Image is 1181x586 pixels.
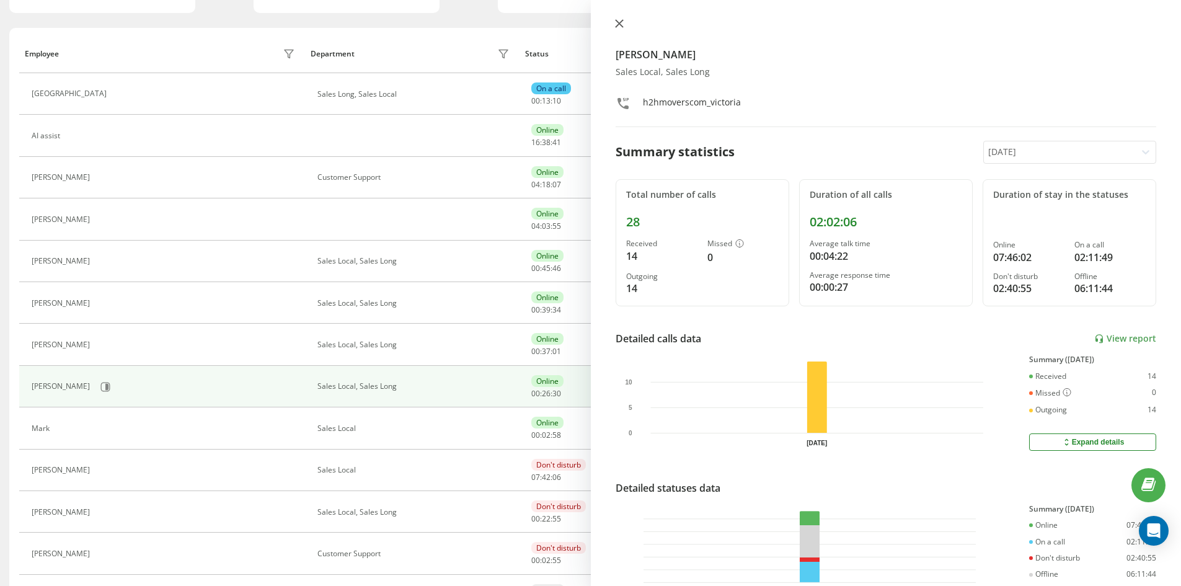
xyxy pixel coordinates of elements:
span: 26 [542,388,551,399]
div: Department [311,50,355,58]
div: 02:11:49 [1074,250,1146,265]
span: 42 [542,472,551,482]
span: 55 [552,513,561,524]
div: Expand details [1061,437,1125,447]
div: : : [531,556,561,565]
div: : : [531,222,561,231]
div: 02:11:49 [1126,538,1156,546]
div: Customer Support [317,173,513,182]
div: On a call [1029,538,1065,546]
div: Status [525,50,549,58]
div: Average response time [810,271,962,280]
span: 00 [531,430,540,440]
div: : : [531,180,561,189]
span: 38 [542,137,551,148]
div: Sales Local, Sales Long [616,67,1157,78]
text: 10 [625,379,632,386]
div: 02:02:06 [810,215,962,229]
div: Summary ([DATE]) [1029,355,1156,364]
div: [PERSON_NAME] [32,466,93,474]
div: On a call [1074,241,1146,249]
div: Missed [707,239,779,249]
div: Online [531,208,564,220]
span: 10 [552,95,561,106]
div: Mark [32,424,53,433]
div: Summary ([DATE]) [1029,505,1156,513]
div: 02:40:55 [1126,554,1156,562]
div: 06:11:44 [1126,570,1156,579]
div: Summary statistics [616,143,735,161]
div: Online [531,333,564,345]
div: Online [531,166,564,178]
div: : : [531,431,561,440]
text: 5 [628,404,632,411]
div: Sales Local [317,424,513,433]
span: 16 [531,137,540,148]
div: Duration of all calls [810,190,962,200]
span: 46 [552,263,561,273]
span: 02 [542,430,551,440]
div: Online [1029,521,1058,530]
div: Detailed calls data [616,331,701,346]
div: Detailed statuses data [616,481,720,495]
span: 39 [542,304,551,315]
div: 0 [707,250,779,265]
span: 00 [531,95,540,106]
div: [PERSON_NAME] [32,508,93,517]
div: [PERSON_NAME] [32,299,93,308]
div: Open Intercom Messenger [1139,516,1169,546]
span: 02 [542,555,551,566]
div: [PERSON_NAME] [32,382,93,391]
div: Online [531,417,564,428]
div: Online [993,241,1064,249]
div: : : [531,264,561,273]
div: Online [531,250,564,262]
button: Expand details [1029,433,1156,451]
div: 14 [626,249,697,264]
div: 28 [626,215,779,229]
span: 00 [531,346,540,357]
span: 00 [531,304,540,315]
div: 06:11:44 [1074,281,1146,296]
text: [DATE] [807,440,827,446]
span: 00 [531,555,540,566]
div: [PERSON_NAME] [32,257,93,265]
div: 14 [1148,406,1156,414]
span: 37 [542,346,551,357]
div: 14 [626,281,697,296]
span: 00 [531,263,540,273]
div: Offline [1029,570,1058,579]
div: Outgoing [1029,406,1067,414]
div: Don't disturb [531,542,586,554]
div: AI assist [32,131,63,140]
span: 00 [531,388,540,399]
div: Sales Local, Sales Long [317,340,513,349]
div: : : [531,389,561,398]
div: Offline [1074,272,1146,281]
div: Sales Local [317,466,513,474]
span: 01 [552,346,561,357]
span: 45 [542,263,551,273]
div: Don't disturb [531,500,586,512]
div: Received [626,239,697,248]
div: Employee [25,50,59,58]
div: : : [531,515,561,523]
div: Don't disturb [531,459,586,471]
div: : : [531,306,561,314]
span: 00 [531,513,540,524]
div: : : [531,347,561,356]
div: Sales Local, Sales Long [317,508,513,517]
a: View report [1094,334,1156,344]
div: : : [531,473,561,482]
span: 55 [552,555,561,566]
div: [PERSON_NAME] [32,340,93,349]
span: 13 [542,95,551,106]
span: 30 [552,388,561,399]
div: Sales Local, Sales Long [317,299,513,308]
span: 18 [542,179,551,190]
div: 07:46:02 [993,250,1064,265]
div: Total number of calls [626,190,779,200]
span: 34 [552,304,561,315]
span: 58 [552,430,561,440]
span: 22 [542,513,551,524]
